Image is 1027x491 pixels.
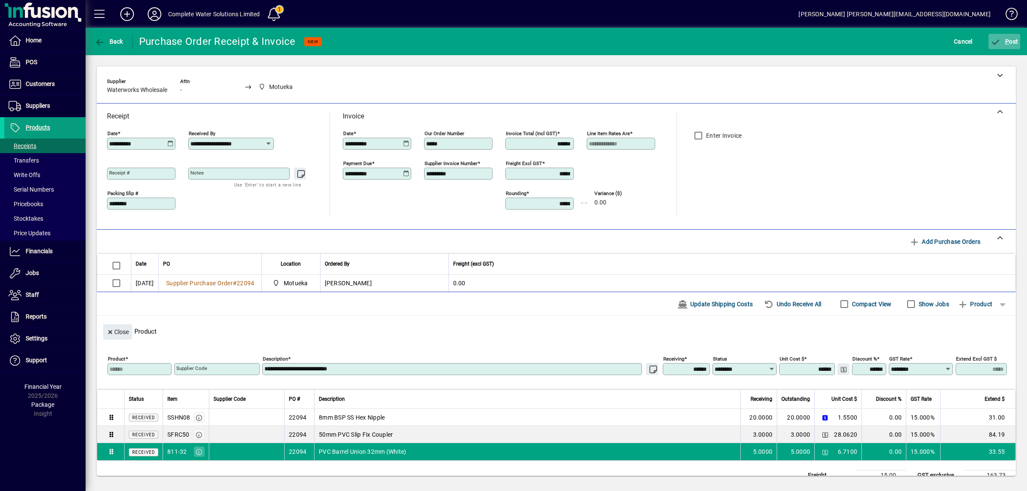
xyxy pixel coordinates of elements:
[214,394,246,404] span: Supplier Code
[136,259,146,269] span: Date
[453,259,494,269] span: Freight (excl GST)
[289,394,300,404] span: PO #
[906,409,940,426] td: 15.000%
[129,394,144,404] span: Status
[4,263,86,284] a: Jobs
[876,394,902,404] span: Discount %
[281,259,301,269] span: Location
[4,226,86,240] a: Price Updates
[837,363,849,375] button: Change Price Levels
[131,275,158,292] td: [DATE]
[1005,38,1009,45] span: P
[753,430,773,439] span: 3.0000
[233,280,237,287] span: #
[764,297,822,311] span: Undo Receive All
[132,432,155,437] span: Received
[166,280,233,287] span: Supplier Purchase Order
[256,82,297,92] span: Motueka
[988,34,1021,49] button: Post
[95,38,123,45] span: Back
[506,190,526,196] mat-label: Rounding
[594,199,606,206] span: 0.00
[753,447,773,456] span: 5.0000
[269,83,293,92] span: Motueka
[749,413,772,422] span: 20.0000
[9,201,43,207] span: Pricebooks
[838,413,858,422] span: 1.5500
[163,278,257,288] a: Supplier Purchase Order#22094
[9,215,43,222] span: Stocktakes
[284,279,308,287] span: Motueka
[819,446,831,458] button: Change Price Levels
[163,259,257,269] div: PO
[804,470,855,481] td: Freight
[4,95,86,117] a: Suppliers
[751,394,772,404] span: Receiving
[319,394,345,404] span: Description
[906,426,940,443] td: 15.000%
[190,170,204,176] mat-label: Notes
[4,284,86,306] a: Staff
[4,182,86,197] a: Serial Numbers
[97,316,1016,342] div: Product
[777,443,814,460] td: 5.0000
[798,7,991,21] div: [PERSON_NAME] [PERSON_NAME][EMAIL_ADDRESS][DOMAIN_NAME]
[139,35,296,48] div: Purchase Order Receipt & Invoice
[424,160,478,166] mat-label: Supplier invoice number
[314,409,740,426] td: 8mm BSP SS Hex Nipple
[314,426,740,443] td: 50mm PVC Slip Fix Coupler
[889,356,910,362] mat-label: GST rate
[4,197,86,211] a: Pricebooks
[343,160,372,166] mat-label: Payment due
[663,356,684,362] mat-label: Receiving
[777,409,814,426] td: 20.0000
[861,426,906,443] td: 0.00
[141,6,168,22] button: Profile
[838,447,858,456] span: 6.7100
[167,447,187,456] div: 811-32
[713,356,727,362] mat-label: Status
[168,7,260,21] div: Complete Water Solutions Limited
[831,394,857,404] span: Unit Cost $
[167,413,190,422] div: SSHN08
[852,356,877,362] mat-label: Discount %
[136,259,154,269] div: Date
[424,130,464,136] mat-label: Our order number
[781,394,810,404] span: Outstanding
[9,157,39,164] span: Transfers
[911,394,932,404] span: GST Rate
[704,131,742,140] label: Enter Invoice
[850,300,892,308] label: Compact View
[956,356,997,362] mat-label: Extend excl GST $
[92,34,125,49] button: Back
[940,443,1015,460] td: 33.55
[953,296,997,312] button: Product
[107,325,129,339] span: Close
[917,300,949,308] label: Show Jobs
[234,180,301,189] mat-hint: Use 'Enter' to start a new line
[163,259,170,269] span: PO
[855,470,906,481] td: 15.00
[167,394,178,404] span: Item
[270,278,311,288] span: Motueka
[26,102,50,109] span: Suppliers
[26,248,53,254] span: Financials
[103,324,132,340] button: Close
[999,2,1016,30] a: Knowledge Base
[176,365,207,371] mat-label: Supplier Code
[4,139,86,153] a: Receipts
[861,443,906,460] td: 0.00
[26,357,47,364] span: Support
[109,170,130,176] mat-label: Receipt #
[237,280,254,287] span: 22094
[26,80,55,87] span: Customers
[777,426,814,443] td: 3.0000
[26,124,50,131] span: Products
[189,130,215,136] mat-label: Received by
[113,6,141,22] button: Add
[263,356,288,362] mat-label: Description
[985,394,1005,404] span: Extend $
[4,350,86,371] a: Support
[594,191,646,196] span: Variance ($)
[26,59,37,65] span: POS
